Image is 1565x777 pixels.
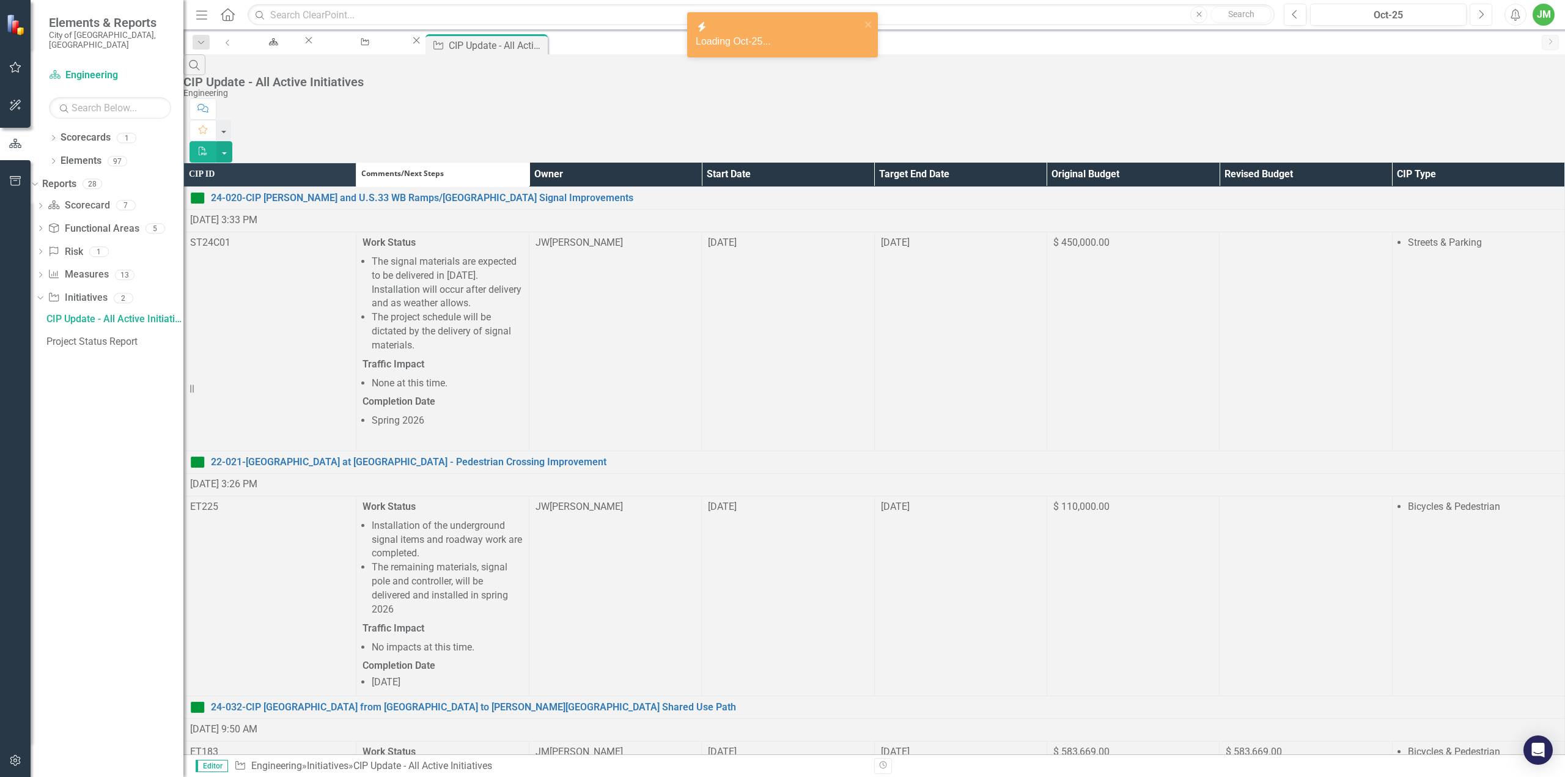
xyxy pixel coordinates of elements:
[874,496,1047,696] td: Double-Click to Edit
[114,293,133,303] div: 2
[46,336,183,347] div: Project Status Report
[184,186,1565,209] td: Double-Click to Edit Right Click for Context Menu
[536,745,550,759] div: JM
[117,133,136,143] div: 1
[1053,501,1110,512] span: $ 110,000.00
[190,746,218,757] span: ET183
[1392,496,1564,696] td: Double-Click to Edit
[550,500,623,514] div: [PERSON_NAME]
[190,237,230,248] span: ST24C01
[211,191,1558,205] a: 24-020-CIP [PERSON_NAME] and U.S.33 WB Ramps/[GEOGRAPHIC_DATA] Signal Improvements
[183,89,1559,98] div: Engineering
[702,496,874,696] td: Double-Click to Edit
[363,358,424,370] strong: Traffic Impact
[83,179,102,190] div: 28
[190,455,205,470] img: On Target
[184,232,356,451] td: Double-Click to Edit
[363,746,416,757] strong: Work Status
[353,760,492,771] div: CIP Update - All Active Initiatives
[550,236,623,250] div: [PERSON_NAME]
[108,156,127,166] div: 97
[708,501,737,512] span: [DATE]
[363,622,424,634] strong: Traffic Impact
[61,131,111,145] a: Scorecards
[48,268,108,282] a: Measures
[48,199,109,213] a: Scorecard
[145,223,165,234] div: 5
[190,501,218,512] span: ET225
[211,455,1558,470] a: 22-021-[GEOGRAPHIC_DATA] at [GEOGRAPHIC_DATA] - Pedestrian Crossing Improvement
[184,696,1565,719] td: Double-Click to Edit Right Click for Context Menu
[1523,735,1553,765] div: Open Intercom Messenger
[1220,496,1392,696] td: Double-Click to Edit
[536,500,550,514] div: JW
[1053,237,1110,248] span: $ 450,000.00
[48,222,139,236] a: Functional Areas
[1392,232,1564,451] td: Double-Click to Edit
[326,46,399,61] div: Project Status Report
[116,201,136,211] div: 7
[864,17,873,31] button: close
[550,745,623,759] div: [PERSON_NAME]
[115,270,134,280] div: 13
[46,314,183,325] div: CIP Update - All Active Initiatives
[49,97,171,119] input: Search Below...
[49,30,171,50] small: City of [GEOGRAPHIC_DATA], [GEOGRAPHIC_DATA]
[881,746,910,757] span: [DATE]
[48,291,107,305] a: Initiatives
[307,760,348,771] a: Initiatives
[211,701,1558,715] a: 24-032-CIP [GEOGRAPHIC_DATA] from [GEOGRAPHIC_DATA] to [PERSON_NAME][GEOGRAPHIC_DATA] Shared Use ...
[251,760,302,771] a: Engineering
[372,377,522,391] li: None at this time.
[1408,746,1500,757] span: Bicycles & Pedestrian
[696,35,861,49] div: Loading Oct-25...
[1047,496,1219,696] td: Double-Click to Edit
[372,561,522,616] li: The remaining materials, signal pole and controller, will be delivered and installed in spring 2026
[89,246,109,257] div: 1
[1408,501,1500,512] span: Bicycles & Pedestrian
[1408,237,1482,248] span: Streets & Parking
[356,232,529,451] td: Double-Click to Edit
[363,501,416,512] strong: Work Status
[190,723,1558,737] div: [DATE] 9:50 AM
[43,309,183,329] a: CIP Update - All Active Initiatives
[6,14,28,35] img: ClearPoint Strategy
[536,236,550,250] div: JW
[356,496,529,696] td: Double-Click to Edit
[184,451,1565,473] td: Double-Click to Edit Right Click for Context Menu
[1228,9,1254,19] span: Search
[708,237,737,248] span: [DATE]
[240,34,303,50] a: Engineering
[1210,6,1272,23] button: Search
[372,414,522,428] li: Spring 2026
[183,75,1559,89] div: CIP Update - All Active Initiatives
[248,4,1275,26] input: Search ClearPoint...
[1314,8,1462,23] div: Oct-25
[234,759,865,773] div: » »
[190,700,205,715] img: On Target
[61,154,101,168] a: Elements
[190,213,1558,227] div: [DATE] 3:33 PM
[702,232,874,451] td: Double-Click to Edit
[372,311,522,353] li: The project schedule will be dictated by the delivery of signal materials.
[372,255,522,311] li: The signal materials are expected to be delivered in [DATE]. Installation will occur after delive...
[449,38,545,53] div: CIP Update - All Active Initiatives
[363,660,435,671] strong: Completion Date
[49,68,171,83] a: Engineering
[1533,4,1555,26] div: JM
[372,641,522,655] li: No impacts at this time.
[184,496,356,696] td: Double-Click to Edit
[708,746,737,757] span: [DATE]
[1053,746,1110,757] span: $ 583,669.00
[48,245,83,259] a: Risk
[1226,746,1282,757] span: $ 583,669.00
[881,501,910,512] span: [DATE]
[372,519,522,561] li: Installation of the underground signal items and roadway work are completed.
[190,191,205,205] img: On Target
[43,332,183,352] a: Project Status Report
[42,177,76,191] a: Reports
[190,477,1558,492] div: [DATE] 3:26 PM
[881,237,910,248] span: [DATE]
[196,760,228,772] span: Editor
[874,232,1047,451] td: Double-Click to Edit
